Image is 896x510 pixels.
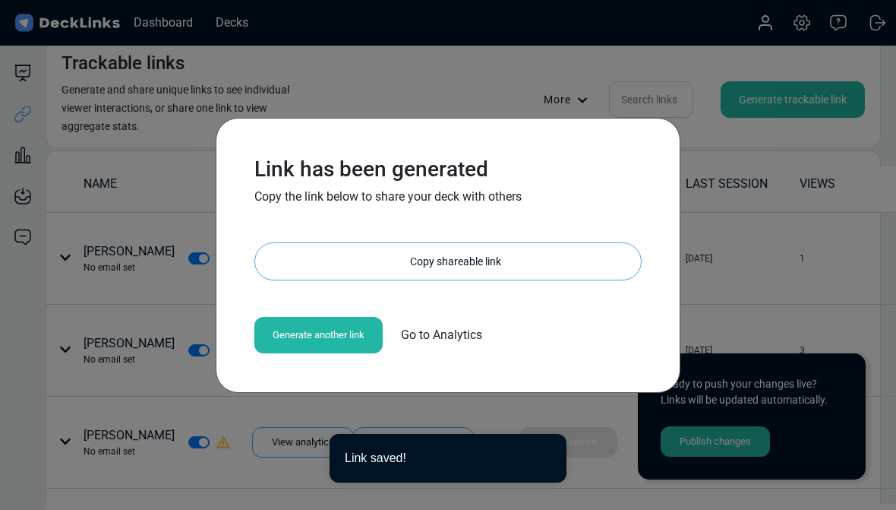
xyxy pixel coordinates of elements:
[401,326,482,344] span: Go to Analytics
[254,157,642,182] h3: Link has been generated
[254,317,383,353] div: Generate another link
[345,449,542,467] div: Link saved!
[542,449,551,465] button: close
[254,189,522,204] span: Copy the link below to share your deck with others
[270,243,641,280] div: Copy shareable link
